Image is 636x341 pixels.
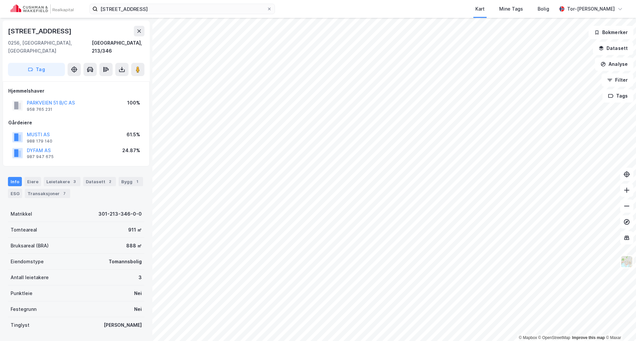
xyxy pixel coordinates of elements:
[11,4,74,14] img: cushman-wakefield-realkapital-logo.202ea83816669bd177139c58696a8fa1.svg
[134,178,140,185] div: 1
[138,274,142,281] div: 3
[61,190,68,197] div: 7
[11,321,29,329] div: Tinglyst
[11,210,32,218] div: Matrikkel
[538,335,570,340] a: OpenStreetMap
[25,177,41,186] div: Eiere
[589,26,633,39] button: Bokmerker
[11,305,36,313] div: Festegrunn
[98,4,267,14] input: Søk på adresse, matrikkel, gårdeiere, leietakere eller personer
[572,335,605,340] a: Improve this map
[499,5,523,13] div: Mine Tags
[98,210,142,218] div: 301-213-346-0-0
[8,119,144,127] div: Gårdeiere
[8,87,144,95] div: Hjemmelshaver
[119,177,143,186] div: Bygg
[11,274,49,281] div: Antall leietakere
[11,258,44,266] div: Eiendomstype
[538,5,549,13] div: Bolig
[620,255,633,268] img: Z
[8,26,73,36] div: [STREET_ADDRESS]
[603,309,636,341] div: Kontrollprogram for chat
[8,39,92,55] div: 0256, [GEOGRAPHIC_DATA], [GEOGRAPHIC_DATA]
[71,178,78,185] div: 3
[126,242,142,250] div: 888 ㎡
[8,189,22,198] div: ESG
[8,177,22,186] div: Info
[27,154,54,159] div: 987 947 675
[593,42,633,55] button: Datasett
[519,335,537,340] a: Mapbox
[8,63,65,76] button: Tag
[602,73,633,87] button: Filter
[25,189,70,198] div: Transaksjoner
[127,131,140,139] div: 61.5%
[11,289,32,297] div: Punktleie
[603,89,633,103] button: Tags
[107,178,113,185] div: 2
[122,147,140,154] div: 24.87%
[109,258,142,266] div: Tomannsbolig
[104,321,142,329] div: [PERSON_NAME]
[11,226,37,234] div: Tomteareal
[27,139,52,144] div: 988 179 140
[27,107,52,112] div: 958 765 231
[134,305,142,313] div: Nei
[595,58,633,71] button: Analyse
[475,5,485,13] div: Kart
[127,99,140,107] div: 100%
[11,242,49,250] div: Bruksareal (BRA)
[567,5,615,13] div: Tor-[PERSON_NAME]
[134,289,142,297] div: Nei
[128,226,142,234] div: 911 ㎡
[92,39,144,55] div: [GEOGRAPHIC_DATA], 213/346
[603,309,636,341] iframe: Chat Widget
[44,177,80,186] div: Leietakere
[83,177,116,186] div: Datasett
